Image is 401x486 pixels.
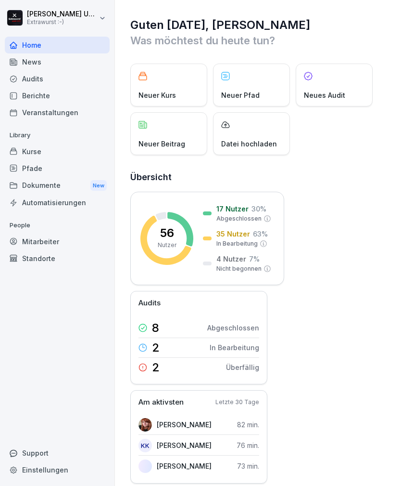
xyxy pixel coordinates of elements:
[216,264,262,273] p: Nicht begonnen
[130,17,387,33] h1: Guten [DATE], [PERSON_NAME]
[216,254,246,264] p: 4 Nutzer
[253,229,268,239] p: 63 %
[5,233,110,250] a: Mitarbeiter
[216,239,258,248] p: In Bearbeitung
[5,70,110,87] a: Audits
[152,322,159,334] p: 8
[152,342,160,354] p: 2
[138,418,152,432] img: pdj74pvtybk7b5lnb0qc9ttv.png
[158,241,176,250] p: Nutzer
[5,53,110,70] a: News
[237,461,259,471] p: 73 min.
[138,139,185,149] p: Neuer Beitrag
[249,254,260,264] p: 7 %
[216,204,249,214] p: 17 Nutzer
[130,171,387,184] h2: Übersicht
[226,362,259,372] p: Überfällig
[157,420,212,430] p: [PERSON_NAME]
[210,342,259,353] p: In Bearbeitung
[237,440,259,450] p: 76 min.
[216,229,250,239] p: 35 Nutzer
[138,460,152,473] img: ekheb7a9bagqpobh7pgry7dd.png
[138,90,176,100] p: Neuer Kurs
[215,398,259,407] p: Letzte 30 Tage
[130,33,387,48] p: Was möchtest du heute tun?
[5,160,110,177] a: Pfade
[5,143,110,160] a: Kurse
[5,461,110,478] a: Einstellungen
[207,323,259,333] p: Abgeschlossen
[5,194,110,211] a: Automatisierungen
[5,37,110,53] a: Home
[138,298,161,309] p: Audits
[5,445,110,461] div: Support
[304,90,345,100] p: Neues Audit
[27,19,97,26] p: Extrawurst :-)
[251,204,266,214] p: 30 %
[221,139,277,149] p: Datei hochladen
[90,180,107,191] div: New
[5,177,110,195] div: Dokumente
[157,461,212,471] p: [PERSON_NAME]
[5,177,110,195] a: DokumenteNew
[237,420,259,430] p: 82 min.
[216,214,262,223] p: Abgeschlossen
[221,90,260,100] p: Neuer Pfad
[5,128,110,143] p: Library
[27,10,97,18] p: [PERSON_NAME] Usik
[138,397,184,408] p: Am aktivsten
[5,104,110,121] a: Veranstaltungen
[152,362,160,373] p: 2
[160,227,174,239] p: 56
[5,250,110,267] a: Standorte
[138,439,152,452] div: KK
[5,218,110,233] p: People
[5,87,110,104] a: Berichte
[157,440,212,450] p: [PERSON_NAME]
